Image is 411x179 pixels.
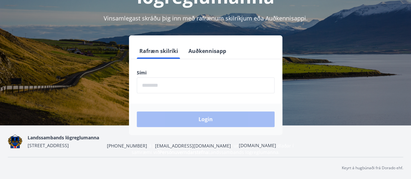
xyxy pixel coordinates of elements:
button: Rafræn skilríki [137,43,181,59]
span: [EMAIL_ADDRESS][DOMAIN_NAME] [155,143,231,149]
p: Keyrt á hugbúnaði frá Dorado ehf. [342,165,403,171]
span: [PHONE_NUMBER] [107,143,147,149]
span: Landssambands lögreglumanna [28,134,99,141]
span: [STREET_ADDRESS] [28,142,69,148]
img: 1cqKbADZNYZ4wXUG0EC2JmCwhQh0Y6EN22Kw4FTY.png [8,134,22,148]
a: [DOMAIN_NAME] [239,142,276,148]
a: Persónuverndarstefna [160,149,208,155]
label: Sími [137,70,275,76]
button: Auðkennisapp [186,43,229,59]
span: Vinsamlegast skráðu þig inn með rafrænum skilríkjum eða Auðkennisappi. [104,14,308,22]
